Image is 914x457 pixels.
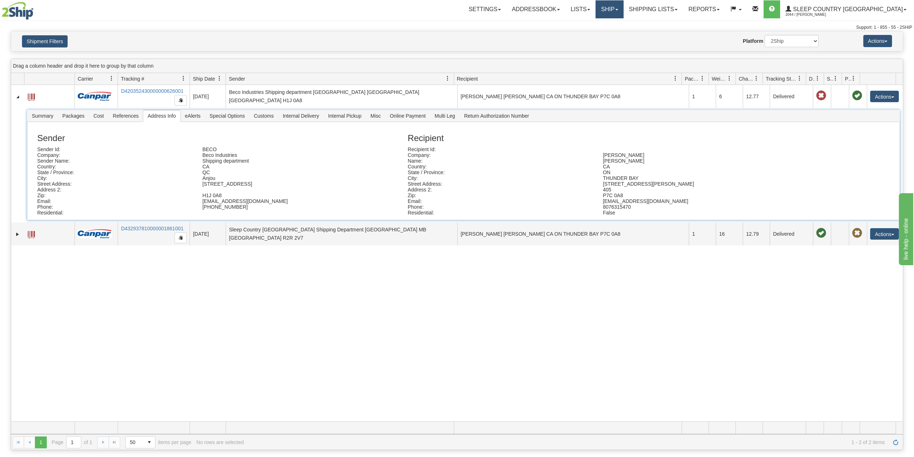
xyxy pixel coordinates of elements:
td: [DATE] [190,222,226,245]
div: Country: [402,164,597,169]
span: select [144,436,155,448]
div: grid grouping header [11,59,903,73]
span: 50 [130,439,139,446]
span: Pickup Not Assigned [852,228,862,238]
button: Copy to clipboard [175,95,187,106]
a: Charge filter column settings [750,72,763,85]
div: [PERSON_NAME] [597,152,792,158]
div: H1J 0A8 [197,193,362,198]
span: Late [816,91,826,101]
div: Name: [402,158,597,164]
div: Email: [32,198,197,204]
div: [STREET_ADDRESS] [197,181,362,187]
td: Delivered [770,222,813,245]
span: Online Payment [385,110,430,122]
a: Ship [596,0,623,18]
span: Internal Pickup [324,110,366,122]
img: 14 - Canpar [78,229,112,238]
a: Sender filter column settings [442,72,454,85]
div: Street Address: [402,181,597,187]
a: Lists [565,0,596,18]
a: Tracking # filter column settings [177,72,190,85]
div: 405 [597,187,792,193]
span: eAlerts [181,110,205,122]
span: Packages [58,110,89,122]
div: City: [402,175,597,181]
div: Address 2: [32,187,197,193]
div: Company: [402,152,597,158]
span: Special Options [205,110,249,122]
a: Label [28,90,35,102]
div: Sender Id: [32,146,197,152]
span: Page of 1 [52,436,92,448]
div: 8076315470 [597,204,792,210]
span: Tracking Status [766,75,797,82]
span: Tracking # [121,75,144,82]
div: Street Address: [32,181,197,187]
div: [EMAIL_ADDRESS][DOMAIN_NAME] [597,198,792,204]
div: Residential: [32,210,197,216]
button: Copy to clipboard [175,232,187,243]
a: Sleep Country [GEOGRAPHIC_DATA] 2044 / [PERSON_NAME] [780,0,912,18]
a: Delivery Status filter column settings [811,72,824,85]
span: Return Authorization Number [460,110,534,122]
div: Sender Name: [32,158,197,164]
td: [PERSON_NAME] [PERSON_NAME] CA ON THUNDER BAY P7C 0A8 [457,222,689,245]
a: Tracking Status filter column settings [793,72,806,85]
td: Beco Industries Shipping department [GEOGRAPHIC_DATA] [GEOGRAPHIC_DATA] [GEOGRAPHIC_DATA] H1J 0A8 [226,85,457,108]
div: City: [32,175,197,181]
div: State / Province: [402,169,597,175]
span: Cost [89,110,108,122]
div: Address 2: [402,187,597,193]
span: References [109,110,143,122]
div: [PERSON_NAME] [597,158,792,164]
td: Delivered [770,85,813,108]
span: Page 1 [35,436,46,448]
span: Shipment Issues [827,75,833,82]
span: On time [816,228,826,238]
div: [EMAIL_ADDRESS][DOMAIN_NAME] [197,198,362,204]
div: Zip: [402,193,597,198]
a: D432937810000001861001 [121,226,184,231]
span: Recipient [457,75,478,82]
button: Shipment Filters [22,35,68,47]
div: Country: [32,164,197,169]
span: Carrier [78,75,93,82]
div: No rows are selected [196,439,244,445]
a: Label [28,228,35,239]
div: Shipping department [197,158,362,164]
h3: Sender [37,134,408,143]
span: Pickup Successfully created [852,91,862,101]
a: D420352430000000626001 [121,88,184,94]
div: CA [197,164,362,169]
a: Ship Date filter column settings [213,72,226,85]
td: 12.79 [743,222,770,245]
span: Misc [366,110,385,122]
div: [PHONE_NUMBER] [197,204,362,210]
input: Page 1 [67,436,81,448]
a: Pickup Status filter column settings [847,72,860,85]
span: Sender [229,75,245,82]
a: Addressbook [506,0,565,18]
button: Actions [863,35,892,47]
span: items per page [125,436,191,448]
a: Refresh [890,436,901,448]
h3: Recipient [408,134,850,143]
span: Charge [739,75,754,82]
a: Packages filter column settings [696,72,709,85]
div: live help - online [5,4,67,13]
img: logo2044.jpg [2,2,33,20]
span: Customs [249,110,278,122]
div: Anjou [197,175,362,181]
div: Company: [32,152,197,158]
button: Actions [870,228,899,240]
iframe: chat widget [897,192,913,265]
span: Multi Leg [430,110,460,122]
td: 12.77 [743,85,770,108]
a: Shipping lists [624,0,683,18]
span: Address Info [143,110,180,122]
a: Shipment Issues filter column settings [829,72,842,85]
label: Platform [743,37,763,45]
div: BECO [197,146,362,152]
a: Weight filter column settings [723,72,736,85]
